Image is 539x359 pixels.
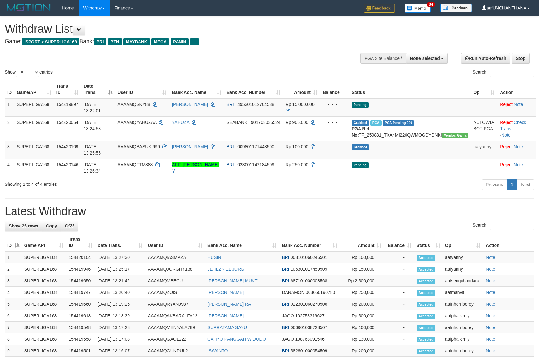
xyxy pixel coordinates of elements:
[282,255,289,260] span: BRI
[443,333,483,345] td: aafphalkimly
[486,325,495,330] a: Note
[360,53,406,64] div: PGA Site Balance /
[282,325,289,330] span: BRI
[66,298,95,310] td: 154419660
[145,287,205,298] td: AAAAMQZOIS
[145,233,205,251] th: User ID: activate to sort column ascending
[9,223,38,228] span: Show 25 rows
[95,298,145,310] td: [DATE] 13:19:26
[95,263,145,275] td: [DATE] 13:25:17
[207,278,259,283] a: [PERSON_NAME] MUKTI
[172,162,219,167] a: AFIT [PERSON_NAME]
[251,120,280,125] span: Copy 901708036524 to clipboard
[95,233,145,251] th: Date Trans.: activate to sort column ascending
[443,345,483,357] td: aafnhornborey
[5,80,14,98] th: ID
[207,302,251,307] a: [PERSON_NAME] RA
[207,325,247,330] a: SUPRATAMA SAYU
[22,287,66,298] td: SUPERLIGA168
[207,267,244,272] a: JEHEZKIEL JORG
[291,267,327,272] span: Copy 105301017459509 to clipboard
[66,233,95,251] th: Trans ID: activate to sort column ascending
[5,322,22,333] td: 7
[417,337,435,342] span: Accepted
[486,348,495,353] a: Note
[283,80,320,98] th: Amount: activate to sort column ascending
[384,345,414,357] td: -
[22,345,66,357] td: SUPERLIGA168
[237,144,274,149] span: Copy 009801171448500 to clipboard
[507,179,517,190] a: 1
[169,80,224,98] th: Bank Acc. Name: activate to sort column ascending
[286,102,315,107] span: Rp 15.000.000
[172,144,208,149] a: [PERSON_NAME]
[237,102,274,107] span: Copy 495301012704538 to clipboard
[5,251,22,263] td: 1
[384,275,414,287] td: -
[117,162,153,167] span: AAAAMQFTM888
[340,263,384,275] td: Rp 150,000
[84,120,101,131] span: [DATE] 13:24:58
[427,2,435,7] span: 34
[145,263,205,275] td: AAAAMQJORGHY138
[22,298,66,310] td: SUPERLIGA168
[145,298,205,310] td: AAAAMQRYAN0987
[514,102,523,107] a: Note
[14,141,54,159] td: SUPERLIGA168
[66,345,95,357] td: 154419501
[384,263,414,275] td: -
[340,310,384,322] td: Rp 500,000
[172,120,189,125] a: YAHUZA
[66,263,95,275] td: 154419946
[5,116,14,141] td: 2
[340,233,384,251] th: Amount: activate to sort column ascending
[405,4,431,13] img: Button%20Memo.svg
[95,310,145,322] td: [DATE] 13:18:39
[95,345,145,357] td: [DATE] 13:16:07
[145,275,205,287] td: AAAAMQMBECU
[482,179,507,190] a: Previous
[5,233,22,251] th: ID: activate to sort column descending
[417,255,435,261] span: Accepted
[207,313,244,318] a: [PERSON_NAME]
[473,68,534,77] label: Search:
[443,275,483,287] td: aafsengchandara
[306,290,335,295] span: Copy 003660190780 to clipboard
[207,255,221,260] a: HUSIN
[417,314,435,319] span: Accepted
[117,120,156,125] span: AAAAMQYAHUZAA
[115,80,169,98] th: User ID: activate to sort column ascending
[286,144,308,149] span: Rp 100.000
[95,333,145,345] td: [DATE] 13:17:08
[383,120,414,126] span: PGA Pending
[145,251,205,263] td: AAAAMQIASMAZA
[473,221,534,230] label: Search:
[14,116,54,141] td: SUPERLIGA168
[384,310,414,322] td: -
[443,251,483,263] td: aafyanny
[282,337,294,342] span: JAGO
[442,133,468,138] span: Vendor URL: https://trx31.1velocity.biz
[5,159,14,177] td: 4
[295,337,324,342] span: Copy 108768091546 to clipboard
[517,179,534,190] a: Next
[5,23,353,35] h1: Withdraw List
[46,223,57,228] span: Copy
[282,267,289,272] span: BRI
[226,162,234,167] span: BRI
[291,278,327,283] span: Copy 687101000008568 to clipboard
[5,205,534,218] h1: Latest Withdraw
[94,38,106,45] span: BRI
[384,233,414,251] th: Balance: activate to sort column ascending
[5,179,220,187] div: Showing 1 to 4 of 4 entries
[497,141,536,159] td: ·
[340,287,384,298] td: Rp 250,000
[5,68,53,77] label: Show entries
[291,255,327,260] span: Copy 008101060246501 to clipboard
[417,325,435,331] span: Accepted
[84,162,101,174] span: [DATE] 13:26:34
[5,287,22,298] td: 4
[14,159,54,177] td: SUPERLIGA168
[340,275,384,287] td: Rp 2,500,000
[5,275,22,287] td: 3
